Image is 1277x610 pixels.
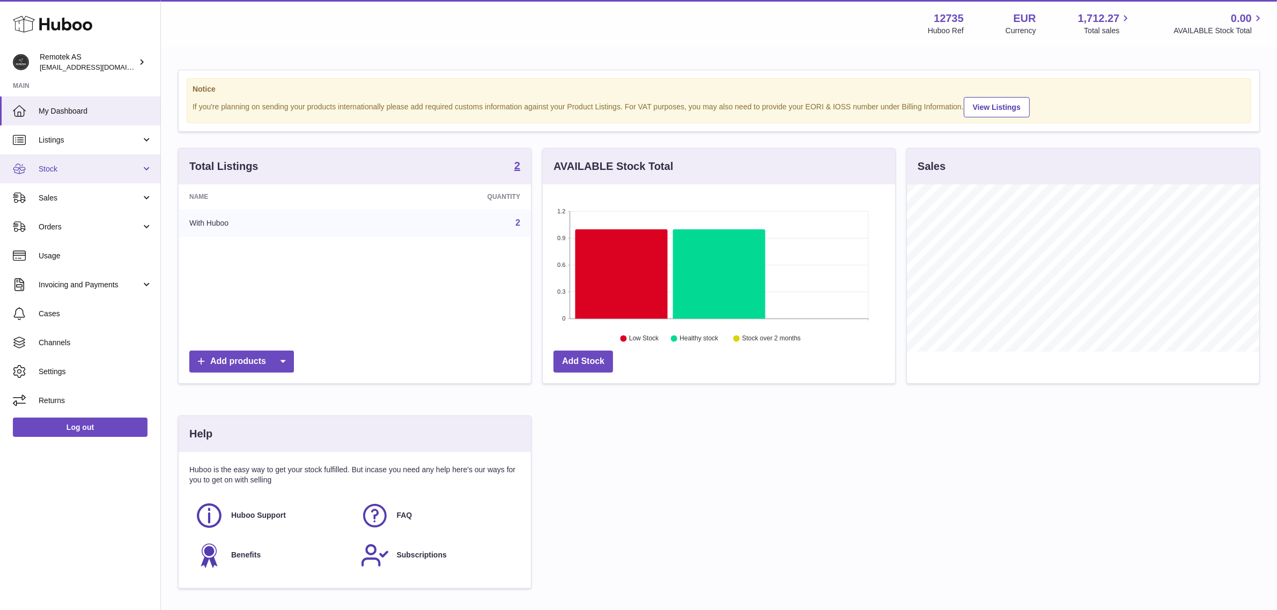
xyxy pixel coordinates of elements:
text: Healthy stock [680,335,719,343]
a: Add Stock [553,351,613,373]
span: AVAILABLE Stock Total [1173,26,1264,36]
span: 1,712.27 [1078,11,1120,26]
span: Huboo Support [231,510,286,520]
span: Channels [39,338,152,348]
text: 0.3 [557,288,565,295]
strong: 2 [514,160,520,171]
text: 0 [562,315,565,322]
div: If you're planning on sending your products internationally please add required customs informati... [193,95,1245,117]
text: 1.2 [557,208,565,214]
span: Returns [39,396,152,406]
strong: EUR [1013,11,1036,26]
td: With Huboo [179,209,365,237]
span: Stock [39,164,141,174]
th: Quantity [365,184,531,209]
span: Total sales [1084,26,1132,36]
text: Low Stock [629,335,659,343]
span: Sales [39,193,141,203]
div: Currency [1006,26,1036,36]
span: Usage [39,251,152,261]
span: 0.00 [1231,11,1252,26]
a: View Listings [964,97,1030,117]
h3: Sales [918,159,946,174]
text: Stock over 2 months [742,335,801,343]
strong: Notice [193,84,1245,94]
a: 0.00 AVAILABLE Stock Total [1173,11,1264,36]
th: Name [179,184,365,209]
a: Log out [13,418,147,437]
span: Cases [39,309,152,319]
h3: AVAILABLE Stock Total [553,159,673,174]
a: 1,712.27 Total sales [1078,11,1132,36]
span: My Dashboard [39,106,152,116]
text: 0.9 [557,235,565,241]
span: Orders [39,222,141,232]
span: FAQ [397,510,412,520]
span: Subscriptions [397,550,447,560]
div: Remotek AS [40,52,136,72]
a: Subscriptions [360,541,515,570]
p: Huboo is the easy way to get your stock fulfilled. But incase you need any help here's our ways f... [189,465,520,485]
h3: Help [189,427,212,441]
text: 0.6 [557,262,565,268]
a: Add products [189,351,294,373]
strong: 12735 [934,11,964,26]
a: 2 [514,160,520,173]
span: [EMAIL_ADDRESS][DOMAIN_NAME] [40,63,158,71]
a: Huboo Support [195,501,350,530]
span: Settings [39,367,152,377]
h3: Total Listings [189,159,259,174]
img: internalAdmin-12735@internal.huboo.com [13,54,29,70]
a: 2 [515,218,520,227]
a: Benefits [195,541,350,570]
div: Huboo Ref [928,26,964,36]
span: Benefits [231,550,261,560]
span: Invoicing and Payments [39,280,141,290]
span: Listings [39,135,141,145]
a: FAQ [360,501,515,530]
